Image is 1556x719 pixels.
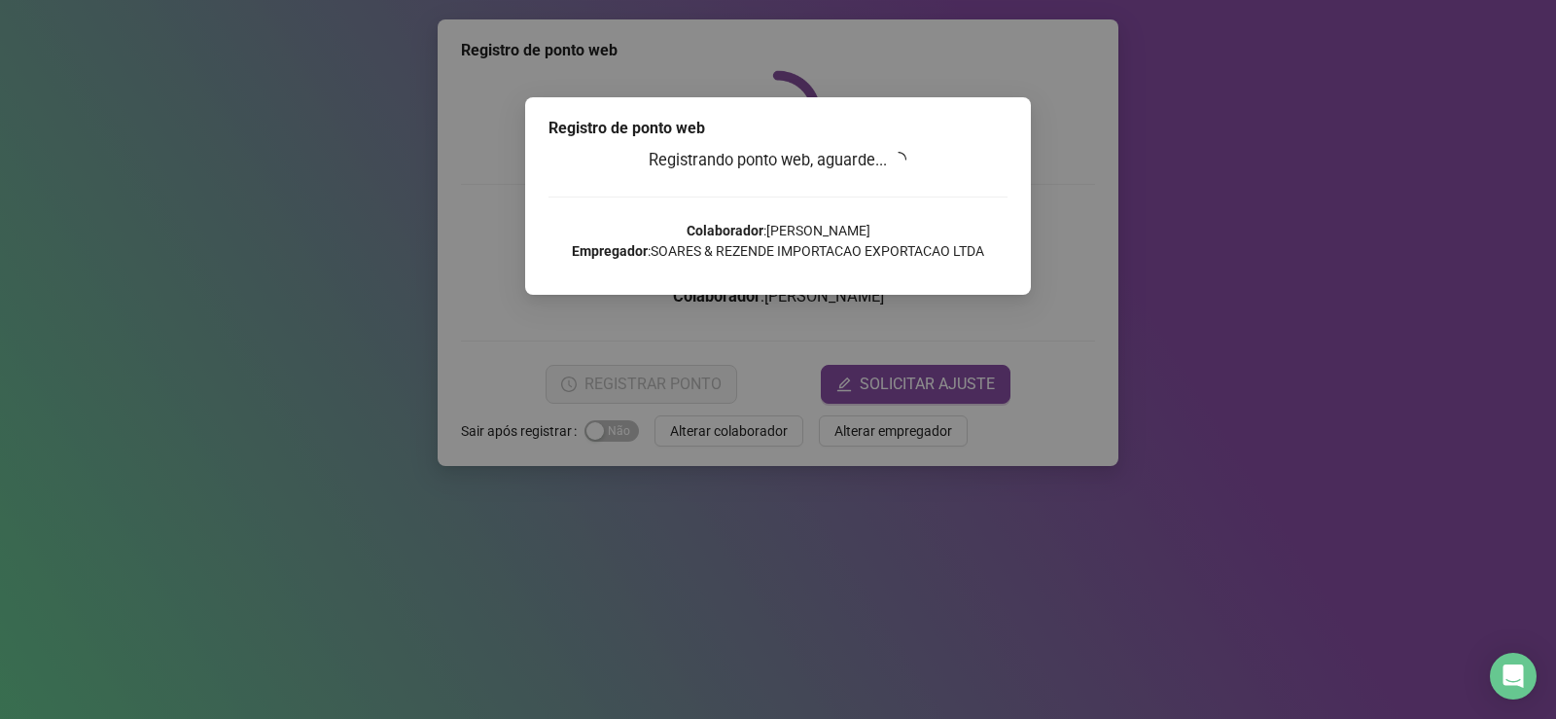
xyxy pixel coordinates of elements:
[548,117,1008,140] div: Registro de ponto web
[891,152,906,167] span: loading
[572,243,648,259] strong: Empregador
[548,221,1008,262] p: : [PERSON_NAME] : SOARES & REZENDE IMPORTACAO EXPORTACAO LTDA
[687,223,763,238] strong: Colaborador
[1490,653,1537,700] div: Open Intercom Messenger
[548,148,1008,173] h3: Registrando ponto web, aguarde...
